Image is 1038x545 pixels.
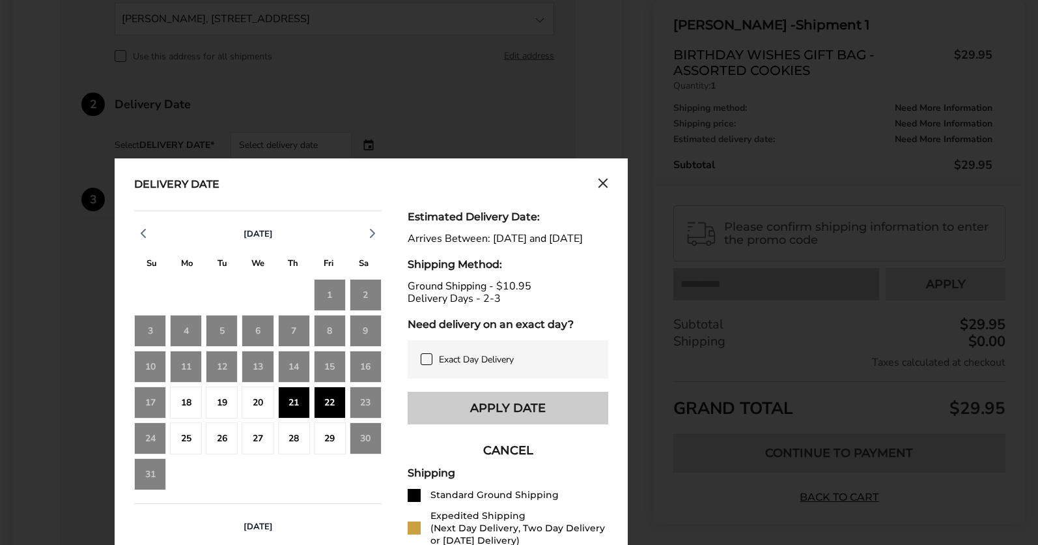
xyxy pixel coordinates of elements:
[275,255,311,275] div: T
[408,233,608,245] div: Arrives Between: [DATE] and [DATE]
[244,228,273,240] span: [DATE]
[408,392,608,424] button: Apply Date
[238,521,278,533] button: [DATE]
[238,228,278,240] button: [DATE]
[598,178,608,192] button: Close calendar
[439,353,514,366] span: Exact Day Delivery
[134,255,169,275] div: S
[408,318,608,331] div: Need delivery on an exact day?
[244,521,273,533] span: [DATE]
[408,434,608,467] button: CANCEL
[346,255,382,275] div: S
[408,280,608,305] div: Ground Shipping - $10.95 Delivery Days - 2-3
[134,178,219,192] div: Delivery Date
[205,255,240,275] div: T
[408,258,608,271] div: Shipping Method:
[169,255,204,275] div: M
[240,255,275,275] div: W
[311,255,346,275] div: F
[408,467,608,479] div: Shipping
[430,489,559,501] div: Standard Ground Shipping
[408,211,608,223] div: Estimated Delivery Date:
